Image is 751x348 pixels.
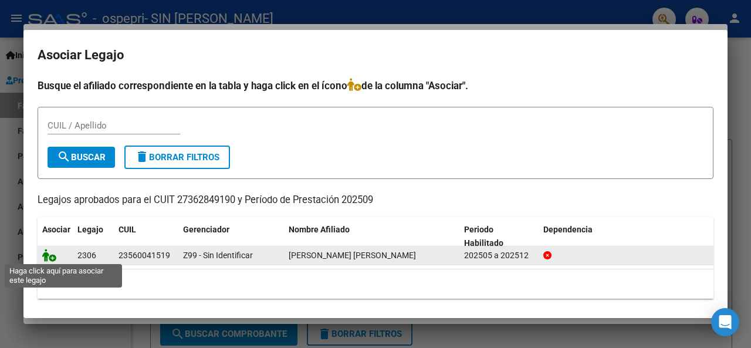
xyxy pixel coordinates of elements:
span: Legajo [77,225,103,234]
mat-icon: search [57,150,71,164]
button: Borrar Filtros [124,146,230,169]
span: Gerenciador [183,225,229,234]
span: Periodo Habilitado [464,225,503,248]
h2: Asociar Legajo [38,44,713,66]
div: 202505 a 202512 [464,249,534,262]
span: CUIL [119,225,136,234]
span: BRITES OJEDA IAN MISAEL [289,251,416,260]
span: Asociar [42,225,70,234]
datatable-header-cell: Legajo [73,217,114,256]
datatable-header-cell: CUIL [114,217,178,256]
span: Buscar [57,152,106,163]
div: 1 registros [38,269,713,299]
span: Nombre Afiliado [289,225,350,234]
button: Buscar [48,147,115,168]
datatable-header-cell: Periodo Habilitado [459,217,539,256]
datatable-header-cell: Asociar [38,217,73,256]
span: 2306 [77,251,96,260]
h4: Busque el afiliado correspondiente en la tabla y haga click en el ícono de la columna "Asociar". [38,78,713,93]
datatable-header-cell: Gerenciador [178,217,284,256]
span: Z99 - Sin Identificar [183,251,253,260]
div: Open Intercom Messenger [711,308,739,336]
mat-icon: delete [135,150,149,164]
datatable-header-cell: Dependencia [539,217,714,256]
p: Legajos aprobados para el CUIT 27362849190 y Período de Prestación 202509 [38,193,713,208]
span: Borrar Filtros [135,152,219,163]
datatable-header-cell: Nombre Afiliado [284,217,459,256]
span: Dependencia [543,225,593,234]
div: 23560041519 [119,249,170,262]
